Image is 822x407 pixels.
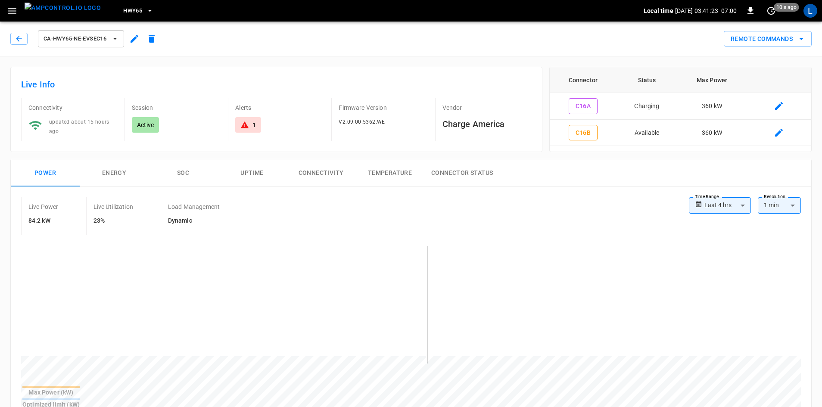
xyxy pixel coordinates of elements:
[80,159,149,187] button: Energy
[704,197,751,214] div: Last 4 hrs
[28,103,118,112] p: Connectivity
[235,103,324,112] p: Alerts
[442,103,532,112] p: Vendor
[49,119,109,134] span: updated about 15 hours ago
[120,3,157,19] button: HWY65
[93,202,133,211] p: Live Utilization
[424,159,500,187] button: Connector Status
[442,117,532,131] h6: Charge America
[550,67,811,146] table: connector table
[616,93,677,120] td: Charging
[93,216,133,226] h6: 23%
[44,34,107,44] span: ca-hwy65-ne-evseC16
[339,119,385,125] span: V2.09.00.5362.WE
[695,193,719,200] label: Time Range
[644,6,673,15] p: Local time
[339,103,428,112] p: Firmware Version
[21,78,532,91] h6: Live Info
[252,121,256,129] div: 1
[675,6,737,15] p: [DATE] 03:41:23 -07:00
[774,3,799,12] span: 10 s ago
[677,120,747,146] td: 360 kW
[11,159,80,187] button: Power
[355,159,424,187] button: Temperature
[137,121,154,129] p: Active
[758,197,801,214] div: 1 min
[218,159,286,187] button: Uptime
[28,202,59,211] p: Live Power
[550,67,616,93] th: Connector
[25,3,101,13] img: ampcontrol.io logo
[616,120,677,146] td: Available
[677,67,747,93] th: Max Power
[803,4,817,18] div: profile-icon
[616,67,677,93] th: Status
[132,103,221,112] p: Session
[677,93,747,120] td: 360 kW
[569,125,598,141] button: C16B
[764,4,778,18] button: set refresh interval
[168,216,220,226] h6: Dynamic
[724,31,812,47] button: Remote Commands
[28,216,59,226] h6: 84.2 kW
[168,202,220,211] p: Load Management
[123,6,142,16] span: HWY65
[149,159,218,187] button: SOC
[764,193,785,200] label: Resolution
[38,30,124,47] button: ca-hwy65-ne-evseC16
[286,159,355,187] button: Connectivity
[724,31,812,47] div: remote commands options
[569,98,598,114] button: C16A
